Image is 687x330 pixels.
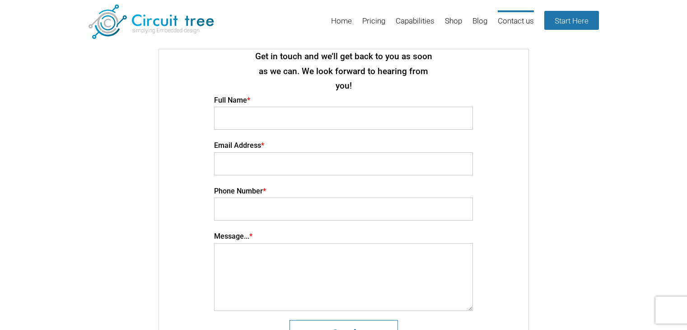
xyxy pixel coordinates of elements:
[331,10,352,40] a: Home
[362,10,385,40] a: Pricing
[214,184,473,198] h4: Phone Number
[251,49,436,94] h2: Get in touch and we’ll get back to you as soon as we can. We look forward to hearing from you!
[214,230,473,243] h4: Message...
[445,10,462,40] a: Shop
[396,10,435,40] a: Capabilities
[498,10,534,40] a: Contact us
[214,139,473,152] h4: Email Address
[544,11,599,30] a: Start Here
[472,10,487,40] a: Blog
[89,5,214,39] img: Circuit Tree
[214,94,473,107] h4: Full Name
